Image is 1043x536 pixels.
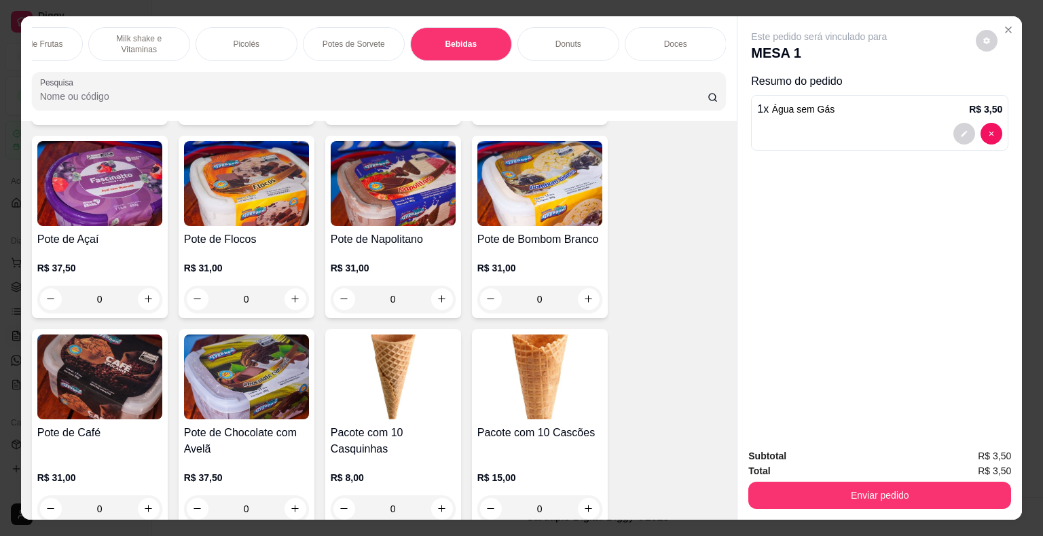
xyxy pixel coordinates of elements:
button: increase-product-quantity [285,498,306,520]
p: R$ 3,50 [969,102,1002,116]
img: product-image [477,141,602,226]
span: Água sem Gás [772,104,835,115]
p: MESA 1 [751,43,887,62]
button: increase-product-quantity [578,288,600,310]
p: Resumo do pedido [751,73,1008,90]
button: increase-product-quantity [431,288,453,310]
button: decrease-product-quantity [40,498,62,520]
button: increase-product-quantity [138,288,160,310]
button: decrease-product-quantity [40,288,62,310]
h4: Pote de Açaí [37,231,162,248]
p: Milk shake e Vitaminas [100,33,179,55]
button: increase-product-quantity [578,498,600,520]
button: decrease-product-quantity [333,498,355,520]
p: Este pedido será vinculado para [751,30,887,43]
h4: Pacote com 10 Cascões [477,425,602,441]
p: R$ 31,00 [184,261,309,275]
button: decrease-product-quantity [187,288,208,310]
button: decrease-product-quantity [480,288,502,310]
span: R$ 3,50 [978,463,1011,478]
label: Pesquisa [40,77,78,88]
h4: Pote de Chocolate com Avelã [184,425,309,457]
button: increase-product-quantity [138,498,160,520]
img: product-image [184,334,309,419]
h4: Pote de Café [37,425,162,441]
img: product-image [37,141,162,226]
button: increase-product-quantity [431,498,453,520]
p: R$ 31,00 [331,261,456,275]
p: R$ 37,50 [37,261,162,275]
p: R$ 31,00 [477,261,602,275]
p: R$ 15,00 [477,471,602,484]
strong: Subtotal [748,451,786,461]
h4: Pote de Napolitano [331,231,456,248]
p: Bebidas [445,39,477,50]
h4: Pacote com 10 Casquinhas [331,425,456,457]
p: R$ 31,00 [37,471,162,484]
h4: Pote de Bombom Branco [477,231,602,248]
strong: Total [748,465,770,476]
p: R$ 8,00 [331,471,456,484]
img: product-image [331,334,456,419]
button: decrease-product-quantity [976,30,998,52]
p: Potes de Sorvete [323,39,385,50]
p: Doces [664,39,687,50]
span: R$ 3,50 [978,448,1011,463]
button: Close [998,19,1019,41]
button: decrease-product-quantity [953,123,975,145]
p: 1 x [757,101,835,117]
button: Enviar pedido [748,482,1011,509]
img: product-image [37,334,162,419]
h4: Pote de Flocos [184,231,309,248]
button: decrease-product-quantity [333,288,355,310]
button: decrease-product-quantity [480,498,502,520]
p: Salada de Frutas [1,39,62,50]
button: decrease-product-quantity [187,498,208,520]
p: R$ 37,50 [184,471,309,484]
p: Picolés [233,39,259,50]
p: Donuts [555,39,581,50]
img: product-image [184,141,309,226]
input: Pesquisa [40,90,708,103]
img: product-image [331,141,456,226]
button: decrease-product-quantity [981,123,1002,145]
button: increase-product-quantity [285,288,306,310]
img: product-image [477,334,602,419]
